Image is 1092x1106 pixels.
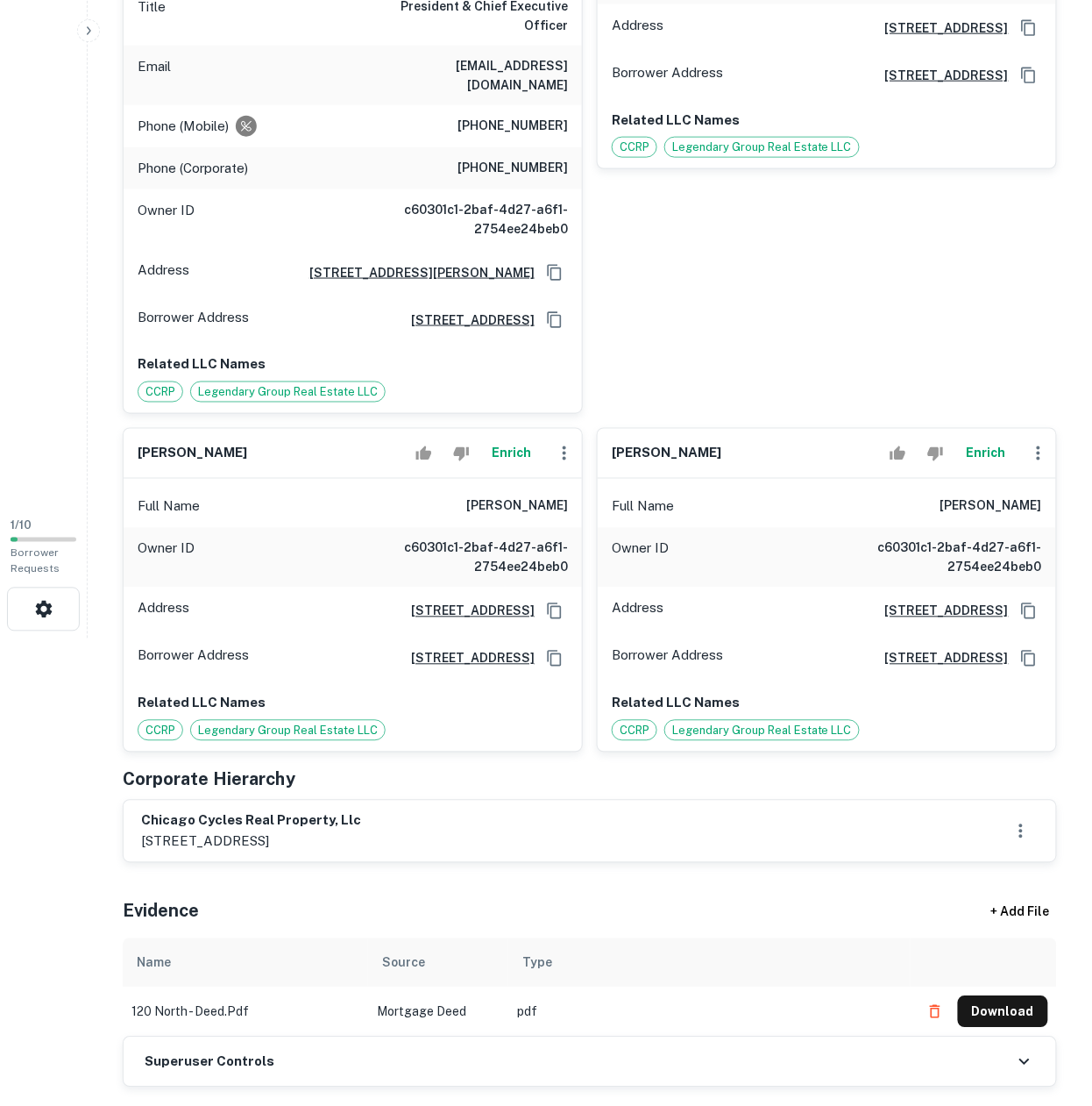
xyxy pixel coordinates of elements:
p: Full Name [138,496,200,517]
p: Address [612,15,663,41]
h6: [EMAIL_ADDRESS][DOMAIN_NAME] [358,56,568,95]
p: Owner ID [612,539,669,577]
th: Name [123,938,368,988]
h5: Evidence [123,898,199,924]
button: Enrich [958,436,1014,471]
p: Owner ID [138,200,195,239]
button: Download [958,996,1048,1028]
button: Copy Address [1016,646,1042,672]
h6: [PERSON_NAME] [138,444,247,464]
h6: [PHONE_NUMBER] [457,158,568,179]
div: Source [382,953,425,974]
a: [STREET_ADDRESS] [397,649,535,668]
a: [STREET_ADDRESS] [871,602,1009,621]
a: [STREET_ADDRESS] [871,649,1009,668]
p: Related LLC Names [138,354,568,375]
span: Legendary Group Real Estate LLC [665,139,859,156]
div: Requests to not be contacted at this number [236,116,257,137]
p: Related LLC Names [138,693,568,714]
p: [STREET_ADDRESS] [141,831,361,853]
button: Accept [408,436,439,471]
button: Copy Address [1016,15,1042,41]
button: Copy Address [542,307,568,333]
p: Phone (Corporate) [138,158,248,179]
p: Email [138,56,171,95]
h5: Corporate Hierarchy [123,767,295,793]
p: Address [138,598,189,624]
div: Type [522,953,552,974]
p: Borrower Address [612,62,723,89]
h6: c60301c1-2baf-4d27-a6f1-2754ee24beb0 [832,539,1042,577]
p: Owner ID [138,539,195,577]
h6: Superuser Controls [145,1052,274,1073]
button: Reject [446,436,477,471]
p: Borrower Address [612,646,723,672]
p: Related LLC Names [612,110,1042,131]
span: CCRP [613,139,656,156]
button: Enrich [484,436,540,471]
a: [STREET_ADDRESS] [871,18,1009,38]
span: Borrower Requests [11,547,60,575]
button: Copy Address [542,598,568,624]
div: Name [137,953,171,974]
iframe: Chat Widget [1004,966,1092,1050]
p: Address [138,260,189,286]
span: Legendary Group Real Estate LLC [191,723,385,740]
p: Related LLC Names [612,693,1042,714]
h6: chicago cycles real property, llc [141,811,361,831]
button: Delete file [919,998,951,1026]
span: CCRP [138,384,182,402]
h6: c60301c1-2baf-4d27-a6f1-2754ee24beb0 [358,539,568,577]
th: Type [508,938,911,988]
th: Source [368,938,508,988]
button: Copy Address [1016,62,1042,89]
span: Legendary Group Real Estate LLC [191,384,385,402]
td: pdf [508,988,911,1037]
span: CCRP [138,723,182,740]
a: [STREET_ADDRESS] [397,310,535,330]
p: Borrower Address [138,307,249,333]
span: Legendary Group Real Estate LLC [665,723,859,740]
h6: [PERSON_NAME] [466,496,568,517]
div: scrollable content [123,938,1057,1037]
p: Full Name [612,496,674,517]
button: Reject [920,436,951,471]
button: Copy Address [542,260,568,286]
a: [STREET_ADDRESS] [871,66,1009,85]
button: Copy Address [542,646,568,672]
a: [STREET_ADDRESS][PERSON_NAME] [295,263,535,282]
p: Borrower Address [138,646,249,672]
h6: [PERSON_NAME] [940,496,1042,517]
td: 120 north - deed.pdf [123,988,368,1037]
a: [STREET_ADDRESS] [397,602,535,621]
div: + Add File [959,896,1081,928]
p: Phone (Mobile) [138,116,229,137]
h6: [PHONE_NUMBER] [457,116,568,137]
span: CCRP [613,723,656,740]
p: Address [612,598,663,624]
span: 1 / 10 [11,519,32,532]
h6: c60301c1-2baf-4d27-a6f1-2754ee24beb0 [358,200,568,239]
td: Mortgage Deed [368,988,508,1037]
button: Copy Address [1016,598,1042,624]
button: Accept [883,436,913,471]
h6: [PERSON_NAME] [612,444,721,464]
